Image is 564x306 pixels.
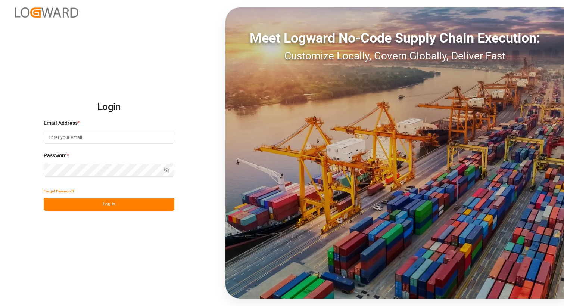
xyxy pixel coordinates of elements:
button: Log In [44,198,174,211]
span: Password [44,152,67,160]
img: Logward_new_orange.png [15,7,78,18]
div: Meet Logward No-Code Supply Chain Execution: [225,28,564,48]
input: Enter your email [44,131,174,144]
span: Email Address [44,119,78,127]
div: Customize Locally, Govern Globally, Deliver Fast [225,48,564,64]
button: Forgot Password? [44,185,74,198]
h2: Login [44,95,174,119]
